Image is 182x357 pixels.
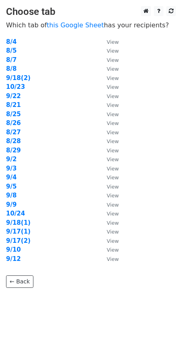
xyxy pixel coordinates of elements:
small: View [107,39,119,45]
a: this Google Sheet [47,21,104,29]
p: Which tab of has your recipients? [6,21,176,29]
a: 9/4 [6,174,17,181]
small: View [107,102,119,108]
small: View [107,66,119,72]
a: View [99,74,119,82]
a: View [99,65,119,72]
a: View [99,165,119,172]
a: View [99,147,119,154]
a: View [99,201,119,208]
a: View [99,219,119,226]
a: View [99,237,119,244]
small: View [107,256,119,262]
a: 9/22 [6,92,21,100]
small: View [107,48,119,54]
a: 8/27 [6,129,21,136]
a: 9/18(1) [6,219,31,226]
a: 9/8 [6,192,17,199]
a: 8/21 [6,101,21,109]
small: View [107,211,119,217]
a: View [99,101,119,109]
a: 10/23 [6,83,25,90]
small: View [107,129,119,135]
a: View [99,92,119,100]
a: View [99,174,119,181]
a: 9/5 [6,183,17,190]
small: View [107,238,119,244]
a: View [99,119,119,127]
a: View [99,111,119,118]
small: View [107,148,119,154]
a: View [99,183,119,190]
small: View [107,156,119,162]
a: 9/2 [6,156,17,163]
a: View [99,192,119,199]
small: View [107,120,119,126]
a: View [99,210,119,217]
small: View [107,84,119,90]
small: View [107,184,119,190]
small: View [107,229,119,235]
small: View [107,111,119,117]
a: View [99,255,119,263]
a: 9/12 [6,255,21,263]
a: View [99,129,119,136]
a: 8/4 [6,38,17,45]
a: 8/8 [6,65,17,72]
a: 8/7 [6,56,17,64]
a: 9/3 [6,165,17,172]
small: View [107,93,119,99]
a: 8/28 [6,137,21,145]
a: 9/17(1) [6,228,31,235]
a: View [99,38,119,45]
a: View [99,56,119,64]
a: 8/5 [6,47,17,54]
a: View [99,246,119,253]
a: View [99,228,119,235]
a: 9/17(2) [6,237,31,244]
small: View [107,57,119,63]
h3: Choose tab [6,6,176,18]
a: 8/25 [6,111,21,118]
a: ← Back [6,275,33,288]
small: View [107,166,119,172]
a: View [99,83,119,90]
a: 8/29 [6,147,21,154]
a: 8/26 [6,119,21,127]
small: View [107,202,119,208]
a: View [99,156,119,163]
a: 10/24 [6,210,25,217]
small: View [107,75,119,81]
strong: 9/18(2) [6,74,31,82]
a: View [99,137,119,145]
small: View [107,193,119,199]
a: 9/9 [6,201,17,208]
a: 9/10 [6,246,21,253]
small: View [107,138,119,144]
small: View [107,220,119,226]
a: View [99,47,119,54]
